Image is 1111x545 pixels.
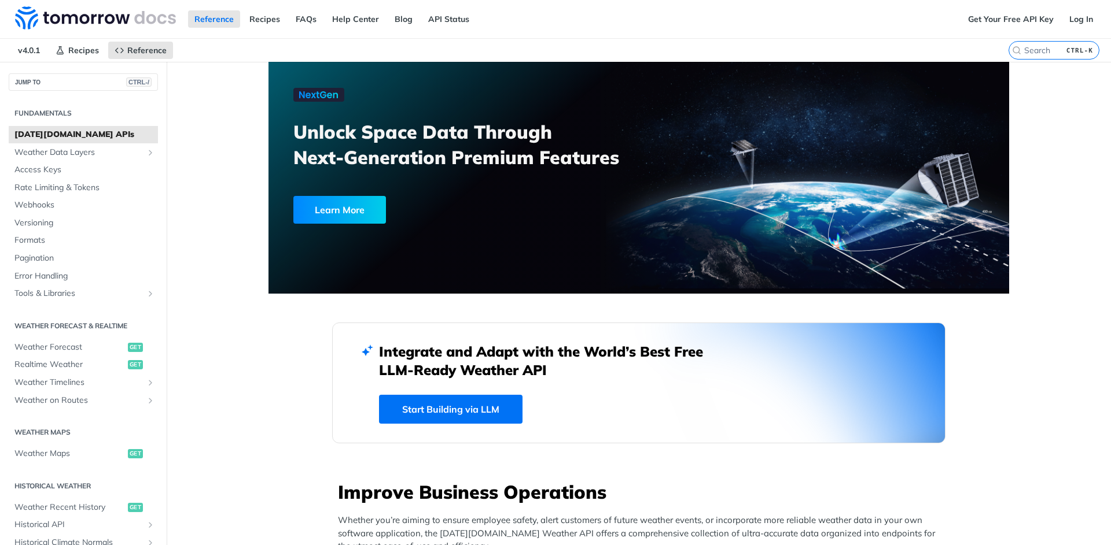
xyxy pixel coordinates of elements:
span: Recipes [68,45,99,55]
a: Learn More [293,196,580,224]
a: Weather Data LayersShow subpages for Weather Data Layers [9,144,158,161]
span: Formats [14,235,155,246]
a: Access Keys [9,161,158,179]
span: Webhooks [14,199,155,211]
h2: Fundamentals [9,108,158,118]
a: API Status [422,10,476,28]
span: Historical API [14,519,143,531]
button: JUMP TOCTRL-/ [9,73,158,91]
a: Realtime Weatherget [9,356,158,373]
button: Show subpages for Weather Timelines [146,378,155,387]
button: Show subpages for Weather on Routes [146,396,155,405]
h2: Weather Maps [9,427,158,438]
a: FAQs [289,10,323,28]
span: [DATE][DOMAIN_NAME] APIs [14,129,155,140]
span: get [128,360,143,369]
span: get [128,343,143,352]
a: Tools & LibrariesShow subpages for Tools & Libraries [9,285,158,302]
a: Weather Forecastget [9,339,158,356]
span: Tools & Libraries [14,288,143,299]
span: Weather Forecast [14,342,125,353]
span: Error Handling [14,270,155,282]
a: Get Your Free API Key [962,10,1060,28]
button: Show subpages for Historical API [146,520,155,529]
a: Recipes [243,10,286,28]
a: Error Handling [9,268,158,285]
a: Help Center [326,10,385,28]
a: Reference [108,42,173,59]
span: Pagination [14,253,155,264]
a: Reference [188,10,240,28]
a: Historical APIShow subpages for Historical API [9,516,158,533]
a: Weather TimelinesShow subpages for Weather Timelines [9,374,158,391]
span: Access Keys [14,164,155,176]
img: Tomorrow.io Weather API Docs [15,6,176,29]
a: Blog [388,10,419,28]
span: Weather on Routes [14,395,143,406]
kbd: CTRL-K [1064,45,1096,56]
a: [DATE][DOMAIN_NAME] APIs [9,126,158,143]
a: Weather Mapsget [9,445,158,462]
span: Weather Recent History [14,502,125,513]
h3: Unlock Space Data Through Next-Generation Premium Features [293,119,652,170]
a: Start Building via LLM [379,395,523,424]
h3: Improve Business Operations [338,479,946,505]
h2: Weather Forecast & realtime [9,321,158,331]
span: Weather Timelines [14,377,143,388]
span: Reference [127,45,167,55]
span: Rate Limiting & Tokens [14,182,155,194]
span: Weather Maps [14,448,125,459]
span: Weather Data Layers [14,147,143,158]
a: Pagination [9,250,158,267]
h2: Integrate and Adapt with the World’s Best Free LLM-Ready Weather API [379,342,720,379]
span: get [128,449,143,458]
svg: Search [1012,46,1021,55]
button: Show subpages for Tools & Libraries [146,289,155,298]
a: Formats [9,232,158,249]
span: Realtime Weather [14,359,125,370]
span: get [128,503,143,512]
h2: Historical Weather [9,481,158,491]
a: Rate Limiting & Tokens [9,179,158,197]
a: Log In [1063,10,1099,28]
span: v4.0.1 [12,42,46,59]
a: Versioning [9,214,158,232]
a: Weather on RoutesShow subpages for Weather on Routes [9,392,158,409]
img: NextGen [293,88,344,102]
span: CTRL-/ [126,77,152,87]
a: Recipes [49,42,105,59]
a: Webhooks [9,197,158,214]
button: Show subpages for Weather Data Layers [146,148,155,157]
div: Learn More [293,196,386,224]
span: Versioning [14,217,155,229]
a: Weather Recent Historyget [9,499,158,516]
